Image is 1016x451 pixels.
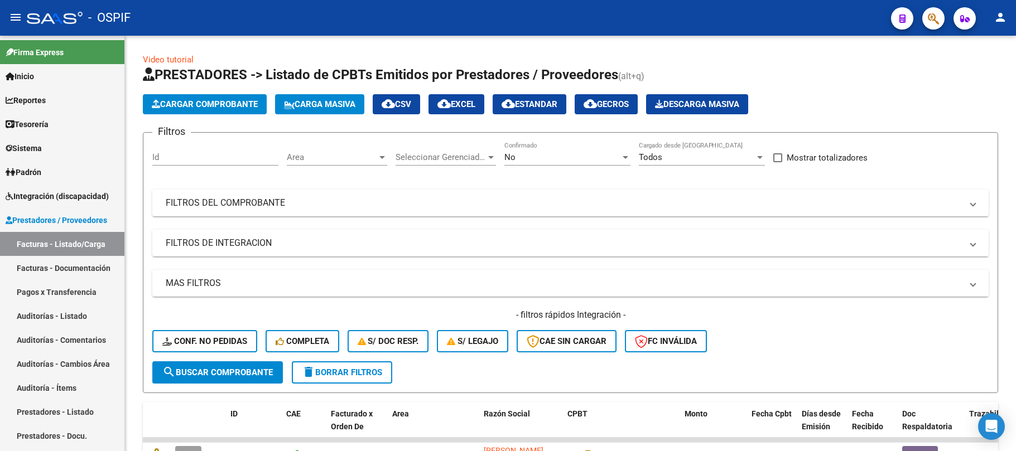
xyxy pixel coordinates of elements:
[447,336,498,346] span: S/ legajo
[152,270,989,297] mat-expansion-panel-header: MAS FILTROS
[978,413,1005,440] div: Open Intercom Messenger
[484,409,530,418] span: Razón Social
[286,409,301,418] span: CAE
[517,330,617,352] button: CAE SIN CARGAR
[625,330,707,352] button: FC Inválida
[6,70,34,83] span: Inicio
[166,277,962,289] mat-panel-title: MAS FILTROS
[6,166,41,178] span: Padrón
[388,402,463,451] datatable-header-cell: Area
[6,142,42,154] span: Sistema
[282,402,326,451] datatable-header-cell: CAE
[382,99,411,109] span: CSV
[635,336,697,346] span: FC Inválida
[437,97,451,110] mat-icon: cloud_download
[152,124,191,139] h3: Filtros
[143,55,194,65] a: Video tutorial
[639,152,662,162] span: Todos
[852,409,883,431] span: Fecha Recibido
[284,99,355,109] span: Carga Masiva
[302,365,315,379] mat-icon: delete
[326,402,388,451] datatable-header-cell: Facturado x Orden De
[584,97,597,110] mat-icon: cloud_download
[655,99,739,109] span: Descarga Masiva
[162,367,273,377] span: Buscar Comprobante
[166,197,962,209] mat-panel-title: FILTROS DEL COMPROBANTE
[504,152,516,162] span: No
[287,152,377,162] span: Area
[437,330,508,352] button: S/ legajo
[348,330,429,352] button: S/ Doc Resp.
[646,94,748,114] app-download-masive: Descarga masiva de comprobantes (adjuntos)
[502,97,515,110] mat-icon: cloud_download
[479,402,563,451] datatable-header-cell: Razón Social
[292,361,392,384] button: Borrar Filtros
[166,237,962,249] mat-panel-title: FILTROS DE INTEGRACION
[969,409,1014,418] span: Trazabilidad
[382,97,395,110] mat-icon: cloud_download
[685,409,707,418] span: Monto
[802,409,841,431] span: Días desde Emisión
[563,402,680,451] datatable-header-cell: CPBT
[373,94,420,114] button: CSV
[302,367,382,377] span: Borrar Filtros
[152,361,283,384] button: Buscar Comprobante
[358,336,419,346] span: S/ Doc Resp.
[162,336,247,346] span: Conf. no pedidas
[162,365,176,379] mat-icon: search
[680,402,747,451] datatable-header-cell: Monto
[392,409,409,418] span: Area
[527,336,606,346] span: CAE SIN CARGAR
[584,99,629,109] span: Gecros
[797,402,848,451] datatable-header-cell: Días desde Emisión
[152,230,989,256] mat-expansion-panel-header: FILTROS DE INTEGRACION
[437,99,475,109] span: EXCEL
[6,190,109,202] span: Integración (discapacidad)
[902,409,952,431] span: Doc Respaldatoria
[752,409,792,418] span: Fecha Cpbt
[88,6,131,30] span: - OSPIF
[143,94,267,114] button: Cargar Comprobante
[152,309,989,321] h4: - filtros rápidos Integración -
[618,71,644,81] span: (alt+q)
[567,409,588,418] span: CPBT
[493,94,566,114] button: Estandar
[6,46,64,59] span: Firma Express
[9,11,22,24] mat-icon: menu
[575,94,638,114] button: Gecros
[331,409,373,431] span: Facturado x Orden De
[275,94,364,114] button: Carga Masiva
[143,67,618,83] span: PRESTADORES -> Listado de CPBTs Emitidos por Prestadores / Proveedores
[994,11,1007,24] mat-icon: person
[276,336,329,346] span: Completa
[6,94,46,106] span: Reportes
[646,94,748,114] button: Descarga Masiva
[230,409,238,418] span: ID
[428,94,484,114] button: EXCEL
[6,214,107,226] span: Prestadores / Proveedores
[266,330,339,352] button: Completa
[226,402,282,451] datatable-header-cell: ID
[747,402,797,451] datatable-header-cell: Fecha Cpbt
[898,402,965,451] datatable-header-cell: Doc Respaldatoria
[396,152,486,162] span: Seleccionar Gerenciador
[502,99,557,109] span: Estandar
[152,99,258,109] span: Cargar Comprobante
[848,402,898,451] datatable-header-cell: Fecha Recibido
[152,330,257,352] button: Conf. no pedidas
[6,118,49,130] span: Tesorería
[152,190,989,216] mat-expansion-panel-header: FILTROS DEL COMPROBANTE
[787,151,868,164] span: Mostrar totalizadores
